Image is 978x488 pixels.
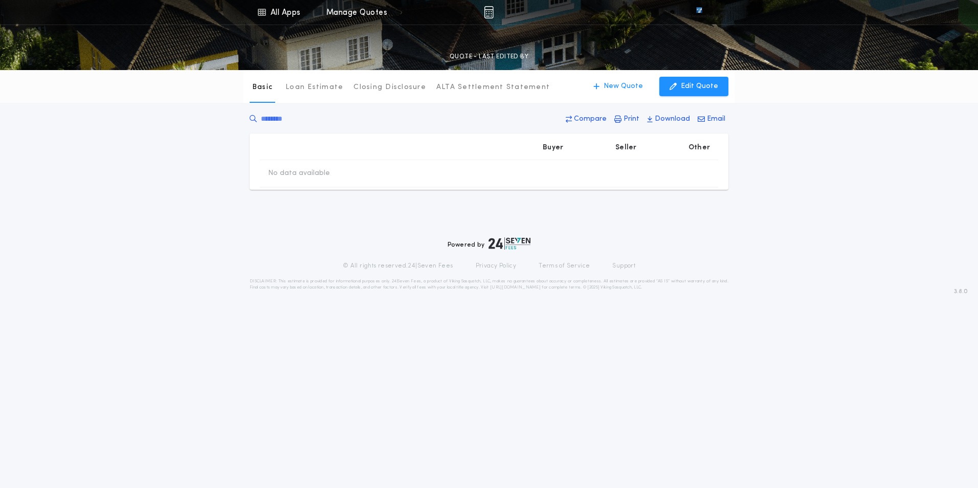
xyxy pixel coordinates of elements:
[260,160,338,187] td: No data available
[583,77,653,96] button: New Quote
[612,262,635,270] a: Support
[954,287,968,296] span: 3.8.0
[678,7,721,17] img: vs-icon
[448,237,530,250] div: Powered by
[615,143,637,153] p: Seller
[707,114,725,124] p: Email
[539,262,590,270] a: Terms of Service
[252,82,273,93] p: Basic
[688,143,710,153] p: Other
[655,114,690,124] p: Download
[490,285,541,290] a: [URL][DOMAIN_NAME]
[624,114,639,124] p: Print
[250,278,728,291] p: DISCLAIMER: This estimate is provided for informational purposes only. 24|Seven Fees, a product o...
[563,110,610,128] button: Compare
[450,52,528,62] p: QUOTE - LAST EDITED BY
[285,82,343,93] p: Loan Estimate
[476,262,517,270] a: Privacy Policy
[574,114,607,124] p: Compare
[611,110,642,128] button: Print
[343,262,453,270] p: © All rights reserved. 24|Seven Fees
[484,6,494,18] img: img
[659,77,728,96] button: Edit Quote
[353,82,426,93] p: Closing Disclosure
[436,82,550,93] p: ALTA Settlement Statement
[604,81,643,92] p: New Quote
[543,143,563,153] p: Buyer
[681,81,718,92] p: Edit Quote
[488,237,530,250] img: logo
[695,110,728,128] button: Email
[644,110,693,128] button: Download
